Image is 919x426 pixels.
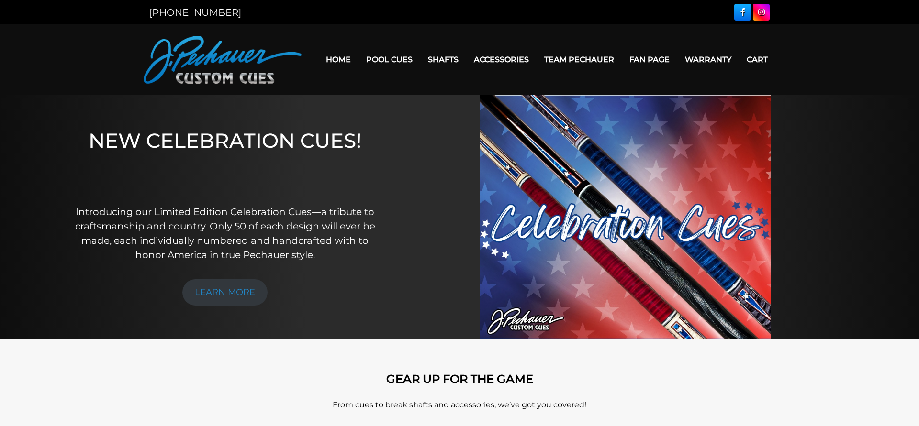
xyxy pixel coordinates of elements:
[739,47,775,72] a: Cart
[466,47,537,72] a: Accessories
[74,205,376,262] p: Introducing our Limited Edition Celebration Cues—a tribute to craftsmanship and country. Only 50 ...
[622,47,677,72] a: Fan Page
[187,399,732,411] p: From cues to break shafts and accessories, we’ve got you covered!
[318,47,359,72] a: Home
[537,47,622,72] a: Team Pechauer
[359,47,420,72] a: Pool Cues
[420,47,466,72] a: Shafts
[386,372,533,386] strong: GEAR UP FOR THE GAME
[74,129,376,191] h1: NEW CELEBRATION CUES!
[182,279,268,306] a: LEARN MORE
[677,47,739,72] a: Warranty
[149,7,241,18] a: [PHONE_NUMBER]
[144,36,302,84] img: Pechauer Custom Cues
